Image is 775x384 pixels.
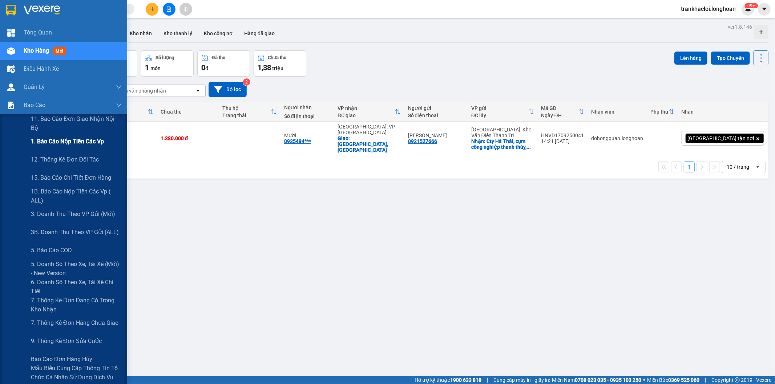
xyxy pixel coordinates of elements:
[31,336,102,346] span: 9. Thống kê đơn sửa cước
[31,296,122,314] span: 7. Thống kê đơn đang có trong kho nhận
[688,135,754,142] span: [GEOGRAPHIC_DATA] tận nơi
[647,102,678,122] th: Toggle SortBy
[272,65,283,71] span: triệu
[195,88,201,94] svg: open
[487,376,488,384] span: |
[31,155,99,164] span: 12. Thống kê đơn đối tác
[758,3,771,16] button: caret-down
[735,377,740,383] span: copyright
[124,25,158,42] button: Kho nhận
[156,55,174,60] div: Số lượng
[643,379,645,381] span: ⚪️
[222,105,271,111] div: Thu hộ
[116,84,122,90] span: down
[541,105,578,111] div: Mã GD
[450,377,481,383] strong: 1900 633 818
[493,376,550,384] span: Cung cấp máy in - giấy in:
[675,4,742,13] span: trankhacloi.longhoan
[31,209,115,218] span: 3. Doanh Thu theo VP Gửi (mới)
[338,124,400,135] div: [GEOGRAPHIC_DATA]: VP [GEOGRAPHIC_DATA]
[705,376,706,384] span: |
[684,162,695,172] button: 1
[711,52,750,65] button: Tạo Chuyến
[468,102,538,122] th: Toggle SortBy
[7,83,15,91] img: warehouse-icon
[744,3,758,8] sup: 762
[145,63,149,72] span: 1
[674,52,707,65] button: Lên hàng
[212,55,225,60] div: Đã thu
[541,113,578,118] div: Ngày ĐH
[552,376,641,384] span: Miền Nam
[24,47,49,54] span: Kho hàng
[471,138,534,150] div: Nhận: Cty Hà Thái, cụm công nghiệp thanh thùy, thanh oai
[53,47,66,55] span: mới
[161,109,215,115] div: Chưa thu
[682,109,764,115] div: Nhãn
[284,105,331,110] div: Người nhận
[31,355,92,364] span: Báo cáo đơn hàng hủy
[334,102,404,122] th: Toggle SortBy
[209,82,247,97] button: Bộ lọc
[197,50,250,77] button: Đã thu0đ
[258,63,271,72] span: 1,38
[471,105,528,111] div: VP gửi
[24,101,45,110] span: Báo cáo
[284,113,331,119] div: Số điện thoại
[201,63,205,72] span: 0
[647,376,699,384] span: Miền Bắc
[592,135,643,141] div: dohongquan.longhoan
[338,113,395,118] div: ĐC giao
[31,187,122,205] span: 1B. Báo cáo nộp tiền các vp ( ALL)
[158,25,198,42] button: Kho thanh lý
[141,50,194,77] button: Số lượng1món
[526,144,531,150] span: ...
[166,7,171,12] span: file-add
[254,50,306,77] button: Chưa thu1,38 triệu
[408,105,464,111] div: Người gửi
[7,29,15,37] img: dashboard-icon
[727,163,749,171] div: 10 / trang
[163,3,175,16] button: file-add
[238,25,280,42] button: Hàng đã giao
[541,132,584,138] div: HNVD1709250041
[575,377,641,383] strong: 0708 023 035 - 0935 103 250
[338,135,400,153] div: Giao: Đường Quang Trung, Thành Phố Quảng Ngãi
[668,377,699,383] strong: 0369 525 060
[150,7,155,12] span: plus
[284,132,331,138] div: Mười
[222,113,271,118] div: Trạng thái
[198,25,238,42] button: Kho công nợ
[31,318,118,327] span: 7: Thống kê đơn hàng chưa giao
[7,102,15,109] img: solution-icon
[31,246,72,255] span: 5. Báo cáo COD
[243,78,250,86] sup: 2
[24,82,45,91] span: Quản Lý
[7,65,15,73] img: warehouse-icon
[24,64,59,73] span: Điều hành xe
[471,113,528,118] div: ĐC lấy
[761,6,768,12] span: caret-down
[116,87,166,94] div: Chọn văn phòng nhận
[24,28,52,37] span: Tổng Quan
[205,65,208,71] span: đ
[31,260,122,278] span: 5. Doanh số theo xe, tài xế (mới) - New version
[6,5,16,16] img: logo-vxr
[31,173,111,182] span: 15. Báo cáo chi tiết đơn hàng
[146,3,158,16] button: plus
[754,25,768,39] div: Tạo kho hàng mới
[408,138,437,144] div: 0921527666
[31,278,122,296] span: 6. Doanh số theo xe, tài xế chi tiết
[31,114,122,132] span: 11. Báo cáo đơn giao nhận nội bộ
[415,376,481,384] span: Hỗ trợ kỹ thuật:
[116,102,122,108] span: down
[31,137,104,146] span: 1. Báo cáo nộp tiền các vp
[219,102,280,122] th: Toggle SortBy
[161,135,215,141] div: 1.380.000 đ
[471,127,534,138] div: [GEOGRAPHIC_DATA]: Kho Văn Điển Thanh Trì
[31,228,119,237] span: 3B. Doanh Thu theo VP Gửi (ALL)
[651,109,669,115] div: Phụ thu
[183,7,188,12] span: aim
[150,65,161,71] span: món
[541,138,584,144] div: 14:21 [DATE]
